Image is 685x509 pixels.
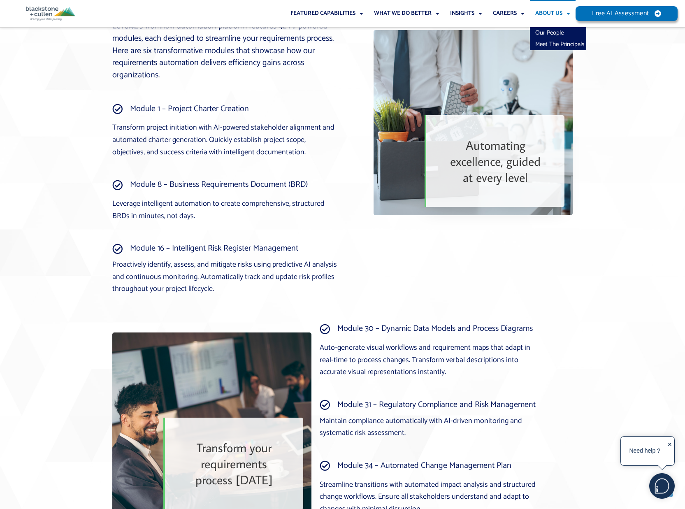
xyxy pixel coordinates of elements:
[112,179,337,191] a: Module 8 – Business Requirements Document (BRD)
[128,179,308,191] span: Module 8 – Business Requirements Document (BRD)
[335,399,536,411] span: Module 31 – Regulatory Compliance and Risk Management
[667,439,672,464] div: ✕
[128,242,298,255] span: Module 16 – Intelligent Risk Register Management
[112,122,337,158] p: Transform project initiation with AI-powered stakeholder alignment and automated charter generati...
[112,198,337,222] p: Leverage intelligent automation to create comprehensive, structured BRDs in minutes, not days.
[320,415,545,439] p: Maintain compliance automatically with AI-driven monitoring and systematic risk assessment.
[530,27,586,50] ul: About Us
[320,399,545,411] a: Module 31 – Regulatory Compliance and Risk Management
[576,6,678,21] a: Free AI Assessment
[112,20,344,81] p: Level42’s workflow automation platform features 42 AI-powered modules, each designed to streamlin...
[320,342,545,379] p: Auto-generate visual workflows and requirement maps that adapt in real-time to process changes. T...
[187,439,281,488] h2: Transform your requirements process [DATE]
[320,323,545,335] a: Module 30 – Dynamic Data Models and Process Diagrams
[530,27,586,39] a: Our People
[622,438,667,464] div: Need help ?
[335,460,511,472] span: Module 34 – Automated Change Management Plan
[320,460,545,472] a: Module 34 – Automated Change Management Plan
[448,137,543,185] h2: Automating excellence, guided at every level
[530,39,586,50] a: Meet The Principals
[112,259,337,295] p: Proactively identify, assess, and mitigate risks using predictive AI analysis and continuous moni...
[112,242,337,255] a: Module 16 – Intelligent Risk Register Management
[374,30,573,215] img: Level42 workflow automation platform interface
[592,10,649,17] span: Free AI Assessment
[335,323,533,335] span: Module 30 – Dynamic Data Models and Process Diagrams
[650,474,674,498] img: users%2F5SSOSaKfQqXq3cFEnIZRYMEs4ra2%2Fmedia%2Fimages%2F-Bulle%20blanche%20sans%20fond%20%2B%20ma...
[128,103,249,115] span: Module 1 – Project Charter Creation
[112,103,337,115] a: Module 1 – Project Charter Creation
